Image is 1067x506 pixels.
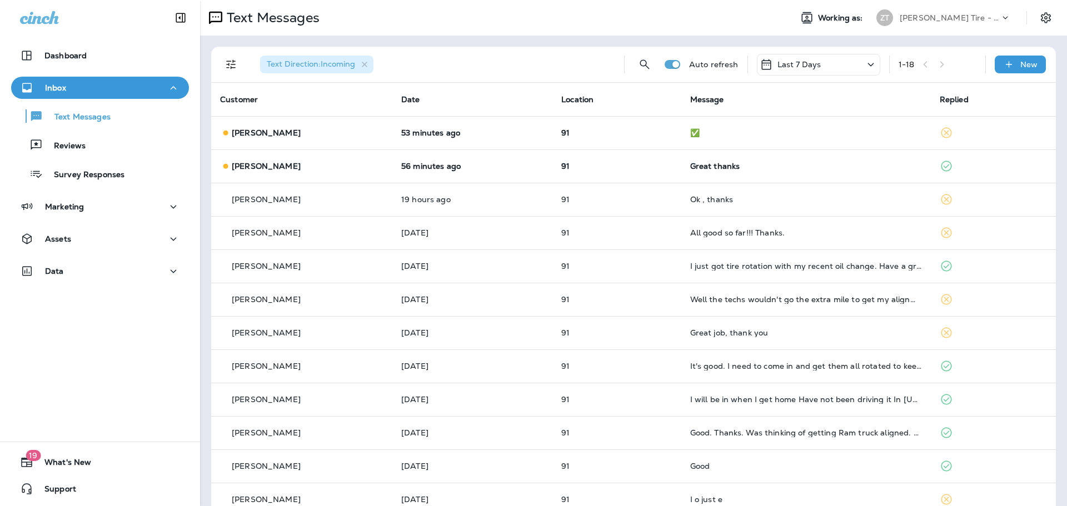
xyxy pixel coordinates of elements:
[165,7,196,29] button: Collapse Sidebar
[11,77,189,99] button: Inbox
[232,228,301,237] p: [PERSON_NAME]
[401,495,544,504] p: Aug 16, 2025 09:19 AM
[45,267,64,275] p: Data
[222,9,320,26] p: Text Messages
[232,428,301,437] p: [PERSON_NAME]
[232,162,301,171] p: [PERSON_NAME]
[561,494,570,504] span: 91
[690,228,922,237] div: All good so far!!! Thanks.
[690,195,922,204] div: Ok , thanks
[401,94,420,104] span: Date
[1020,60,1038,69] p: New
[561,328,570,338] span: 91
[33,484,76,498] span: Support
[690,428,922,437] div: Good. Thanks. Was thinking of getting Ram truck aligned. Any specials
[561,361,570,371] span: 91
[232,328,301,337] p: [PERSON_NAME]
[401,328,544,337] p: Aug 16, 2025 02:56 PM
[260,56,373,73] div: Text Direction:Incoming
[45,202,84,211] p: Marketing
[11,104,189,128] button: Text Messages
[43,112,111,123] p: Text Messages
[690,128,922,137] div: ✅
[690,328,922,337] div: Great job, thank you
[267,59,355,69] span: Text Direction : Incoming
[11,133,189,157] button: Reviews
[561,261,570,271] span: 91
[26,450,41,461] span: 19
[690,362,922,370] div: It's good. I need to come in and get them all rotated to keep the replacement plan
[561,228,570,238] span: 91
[44,51,87,60] p: Dashboard
[690,395,922,404] div: I will be in when I get home Have not been driving it In Texas had a death
[561,394,570,404] span: 91
[561,294,570,304] span: 91
[401,128,544,137] p: Aug 20, 2025 11:25 AM
[561,128,570,138] span: 91
[401,195,544,204] p: Aug 19, 2025 05:01 PM
[43,141,86,152] p: Reviews
[11,162,189,186] button: Survey Responses
[401,362,544,370] p: Aug 16, 2025 12:34 PM
[899,60,915,69] div: 1 - 18
[45,234,71,243] p: Assets
[220,53,242,76] button: Filters
[11,196,189,218] button: Marketing
[777,60,821,69] p: Last 7 Days
[900,13,1000,22] p: [PERSON_NAME] Tire - [PERSON_NAME]
[401,428,544,437] p: Aug 16, 2025 11:24 AM
[690,295,922,304] div: Well the techs wouldn't go the extra mile to get my alignment correct an told me my a arms wasn't...
[232,462,301,470] p: [PERSON_NAME]
[561,161,570,171] span: 91
[876,9,893,26] div: ZT
[690,94,724,104] span: Message
[401,262,544,270] p: Aug 18, 2025 11:24 AM
[33,458,91,471] span: What's New
[561,94,594,104] span: Location
[43,170,124,181] p: Survey Responses
[690,495,922,504] div: I o just e
[401,228,544,237] p: Aug 18, 2025 06:23 PM
[690,462,922,470] div: Good
[818,13,865,23] span: Working as:
[401,462,544,470] p: Aug 16, 2025 11:23 AM
[940,94,969,104] span: Replied
[232,262,301,270] p: [PERSON_NAME]
[11,478,189,500] button: Support
[401,162,544,171] p: Aug 20, 2025 11:22 AM
[11,228,189,250] button: Assets
[11,451,189,473] button: 19What's New
[690,262,922,270] div: I just got tire rotation with my recent oil change. Have a great day.
[232,295,301,304] p: [PERSON_NAME]
[232,195,301,204] p: [PERSON_NAME]
[401,395,544,404] p: Aug 16, 2025 11:24 AM
[634,53,656,76] button: Search Messages
[11,44,189,67] button: Dashboard
[11,260,189,282] button: Data
[1036,8,1056,28] button: Settings
[232,395,301,404] p: [PERSON_NAME]
[45,83,66,92] p: Inbox
[232,362,301,370] p: [PERSON_NAME]
[232,128,301,137] p: [PERSON_NAME]
[561,428,570,438] span: 91
[561,194,570,204] span: 91
[401,295,544,304] p: Aug 18, 2025 12:26 AM
[232,495,301,504] p: [PERSON_NAME]
[689,60,739,69] p: Auto refresh
[220,94,258,104] span: Customer
[690,162,922,171] div: Great thanks
[561,461,570,471] span: 91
